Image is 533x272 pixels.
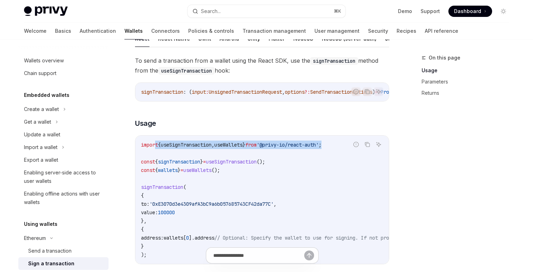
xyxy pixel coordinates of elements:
span: , [274,201,276,207]
span: wallets [158,167,178,173]
span: SendTransactionOptions [310,89,372,95]
span: const [141,159,155,165]
span: { [155,167,158,173]
span: { [141,226,144,233]
a: Wallets [124,23,143,39]
button: Report incorrect code [351,140,361,149]
span: (); [212,167,220,173]
button: Report incorrect code [351,87,361,96]
span: ) [372,89,375,95]
span: (); [257,159,265,165]
span: input [192,89,206,95]
span: import [141,142,158,148]
div: Sign a transaction [28,259,74,268]
a: Returns [422,87,515,99]
h5: Using wallets [24,220,57,228]
span: ⌘ K [334,8,341,14]
a: Support [421,8,440,15]
span: signTransaction [141,89,183,95]
div: Send a transaction [28,247,72,255]
a: Parameters [422,76,515,87]
a: Authentication [80,23,116,39]
div: Wallets overview [24,56,64,65]
span: , [282,89,285,95]
span: 100000 [158,209,175,216]
span: useSignTransaction [161,142,212,148]
button: Ask AI [374,87,383,96]
span: } [243,142,245,148]
a: Usage [422,65,515,76]
a: User management [314,23,360,39]
span: ( [183,184,186,190]
div: Export a wallet [24,156,58,164]
a: Transaction management [243,23,306,39]
div: Import a wallet [24,143,57,152]
a: Basics [55,23,71,39]
div: Search... [201,7,221,16]
div: Get a wallet [24,118,51,126]
div: Chain support [24,69,56,78]
a: Enabling server-side access to user wallets [18,166,109,187]
a: Connectors [151,23,180,39]
span: useWallets [183,167,212,173]
span: signTransaction [158,159,200,165]
span: ?: [305,89,310,95]
button: Search...⌘K [188,5,345,18]
a: Chain support [18,67,109,80]
span: to: [141,201,149,207]
a: Demo [398,8,412,15]
a: API reference [425,23,458,39]
span: } [178,167,180,173]
div: Create a wallet [24,105,59,113]
a: Dashboard [448,6,492,17]
span: } [141,243,144,249]
span: { [158,142,161,148]
span: [ [183,235,186,241]
a: Sign a transaction [18,257,109,270]
span: Dashboard [454,8,481,15]
div: Enabling server-side access to user wallets [24,168,104,185]
a: Recipes [397,23,416,39]
button: Ask AI [374,140,383,149]
a: Policies & controls [188,23,234,39]
span: signTransaction [141,184,183,190]
span: UnsignedTransactionRequest [209,89,282,95]
div: Enabling offline actions with user wallets [24,190,104,206]
span: '0xE3070d3e4309afA3bC9a6b057685743CF42da77C' [149,201,274,207]
a: Update a wallet [18,128,109,141]
code: signTransaction [310,57,358,65]
span: = [180,167,183,173]
span: useSignTransaction [206,159,257,165]
span: { [155,159,158,165]
span: : ( [183,89,192,95]
h5: Embedded wallets [24,91,69,99]
span: To send a transaction from a wallet using the React SDK, use the method from the hook: [135,56,389,75]
span: ; [319,142,321,148]
span: }, [141,218,147,224]
button: Toggle dark mode [498,6,509,17]
span: = [203,159,206,165]
button: Send message [304,251,314,260]
span: value: [141,209,158,216]
span: ]. [189,235,195,241]
a: Welcome [24,23,47,39]
div: Ethereum [24,234,46,242]
span: On this page [429,54,460,62]
span: options [285,89,305,95]
a: Wallets overview [18,54,109,67]
span: , [212,142,214,148]
a: Enabling offline actions with user wallets [18,187,109,209]
code: useSignTransaction [158,67,215,75]
span: useWallets [214,142,243,148]
span: address [195,235,214,241]
span: } [200,159,203,165]
span: // Optional: Specify the wallet to use for signing. If not provided, the first wallet will be used. [214,235,494,241]
a: Send a transaction [18,245,109,257]
button: Copy the contents from the code block [363,140,372,149]
div: Update a wallet [24,130,60,139]
button: Copy the contents from the code block [363,87,372,96]
span: from [245,142,257,148]
span: '@privy-io/react-auth' [257,142,319,148]
span: : [206,89,209,95]
span: Usage [135,118,156,128]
